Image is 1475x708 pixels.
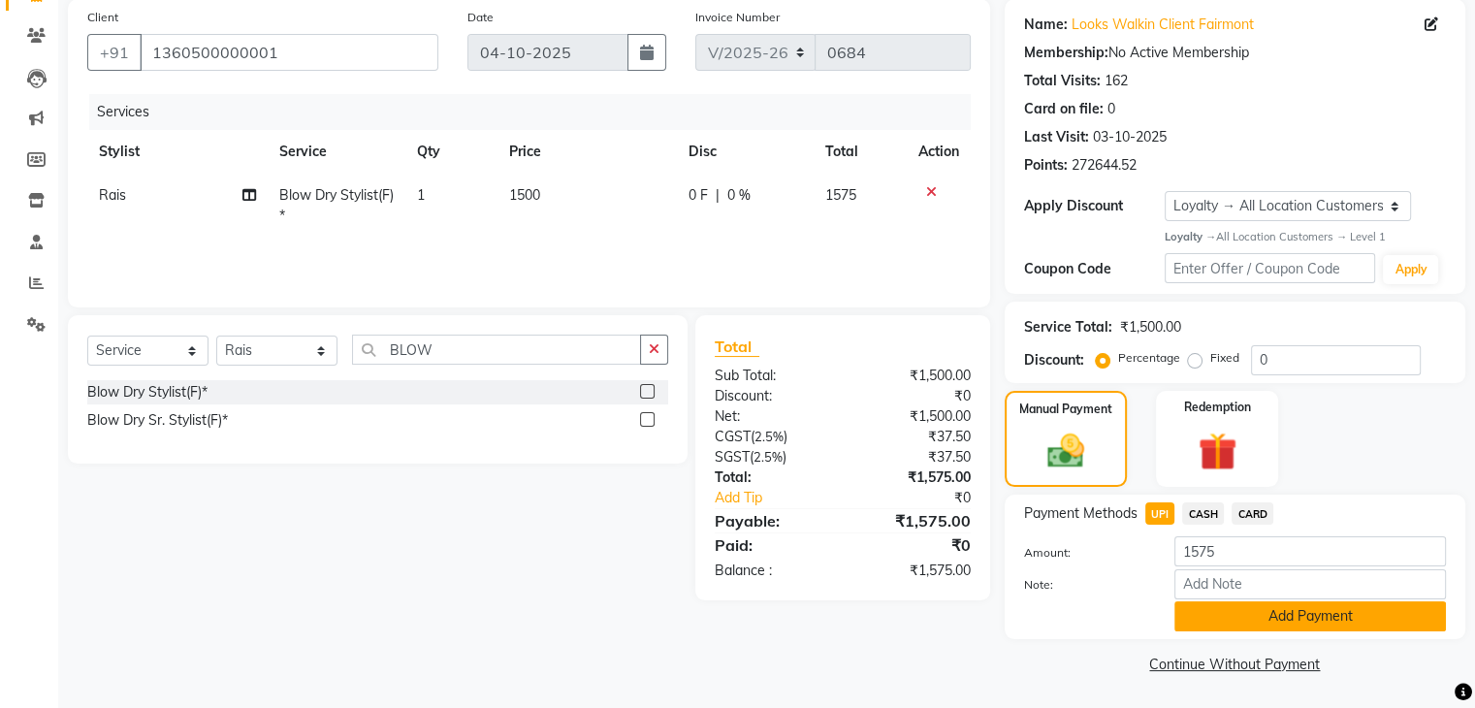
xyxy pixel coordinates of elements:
[1072,155,1137,176] div: 272644.52
[1210,349,1239,367] label: Fixed
[700,447,843,467] div: ( )
[1024,155,1068,176] div: Points:
[695,9,780,26] label: Invoice Number
[843,447,985,467] div: ₹37.50
[1232,502,1273,525] span: CARD
[715,428,751,445] span: CGST
[843,366,985,386] div: ₹1,500.00
[140,34,438,71] input: Search by Name/Mobile/Email/Code
[87,9,118,26] label: Client
[1182,502,1224,525] span: CASH
[843,467,985,488] div: ₹1,575.00
[1118,349,1180,367] label: Percentage
[1174,601,1446,631] button: Add Payment
[1024,503,1138,524] span: Payment Methods
[1145,502,1175,525] span: UPI
[700,533,843,557] div: Paid:
[1024,196,1165,216] div: Apply Discount
[716,185,720,206] span: |
[843,427,985,447] div: ₹37.50
[700,561,843,581] div: Balance :
[1010,576,1160,594] label: Note:
[1165,230,1216,243] strong: Loyalty →
[715,337,759,357] span: Total
[843,509,985,532] div: ₹1,575.00
[843,406,985,427] div: ₹1,500.00
[1024,71,1101,91] div: Total Visits:
[1186,428,1249,476] img: _gift.svg
[825,186,856,204] span: 1575
[268,130,405,174] th: Service
[843,561,985,581] div: ₹1,575.00
[1174,569,1446,599] input: Add Note
[1024,317,1112,338] div: Service Total:
[754,449,783,465] span: 2.5%
[1093,127,1167,147] div: 03-10-2025
[1010,544,1160,562] label: Amount:
[87,130,268,174] th: Stylist
[700,406,843,427] div: Net:
[700,488,866,508] a: Add Tip
[715,448,750,466] span: SGST
[1165,229,1446,245] div: All Location Customers → Level 1
[700,366,843,386] div: Sub Total:
[700,386,843,406] div: Discount:
[1072,15,1254,35] a: Looks Walkin Client Fairmont
[1383,255,1438,284] button: Apply
[700,467,843,488] div: Total:
[467,9,494,26] label: Date
[509,186,540,204] span: 1500
[677,130,814,174] th: Disc
[1024,127,1089,147] div: Last Visit:
[1009,655,1461,675] a: Continue Without Payment
[87,34,142,71] button: +91
[689,185,708,206] span: 0 F
[1105,71,1128,91] div: 162
[1120,317,1181,338] div: ₹1,500.00
[727,185,751,206] span: 0 %
[279,186,394,224] span: Blow Dry Stylist(F)*
[700,427,843,447] div: ( )
[1024,43,1108,63] div: Membership:
[1024,43,1446,63] div: No Active Membership
[1174,536,1446,566] input: Amount
[405,130,497,174] th: Qty
[907,130,971,174] th: Action
[1107,99,1115,119] div: 0
[87,382,208,402] div: Blow Dry Stylist(F)*
[1024,99,1104,119] div: Card on file:
[497,130,677,174] th: Price
[866,488,984,508] div: ₹0
[1184,399,1251,416] label: Redemption
[843,386,985,406] div: ₹0
[1024,259,1165,279] div: Coupon Code
[1165,253,1376,283] input: Enter Offer / Coupon Code
[1019,401,1112,418] label: Manual Payment
[754,429,784,444] span: 2.5%
[700,509,843,532] div: Payable:
[417,186,425,204] span: 1
[352,335,641,365] input: Search or Scan
[843,533,985,557] div: ₹0
[87,410,228,431] div: Blow Dry Sr. Stylist(F)*
[1036,430,1096,472] img: _cash.svg
[99,186,126,204] span: Rais
[1024,350,1084,370] div: Discount:
[1024,15,1068,35] div: Name:
[814,130,907,174] th: Total
[89,94,985,130] div: Services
